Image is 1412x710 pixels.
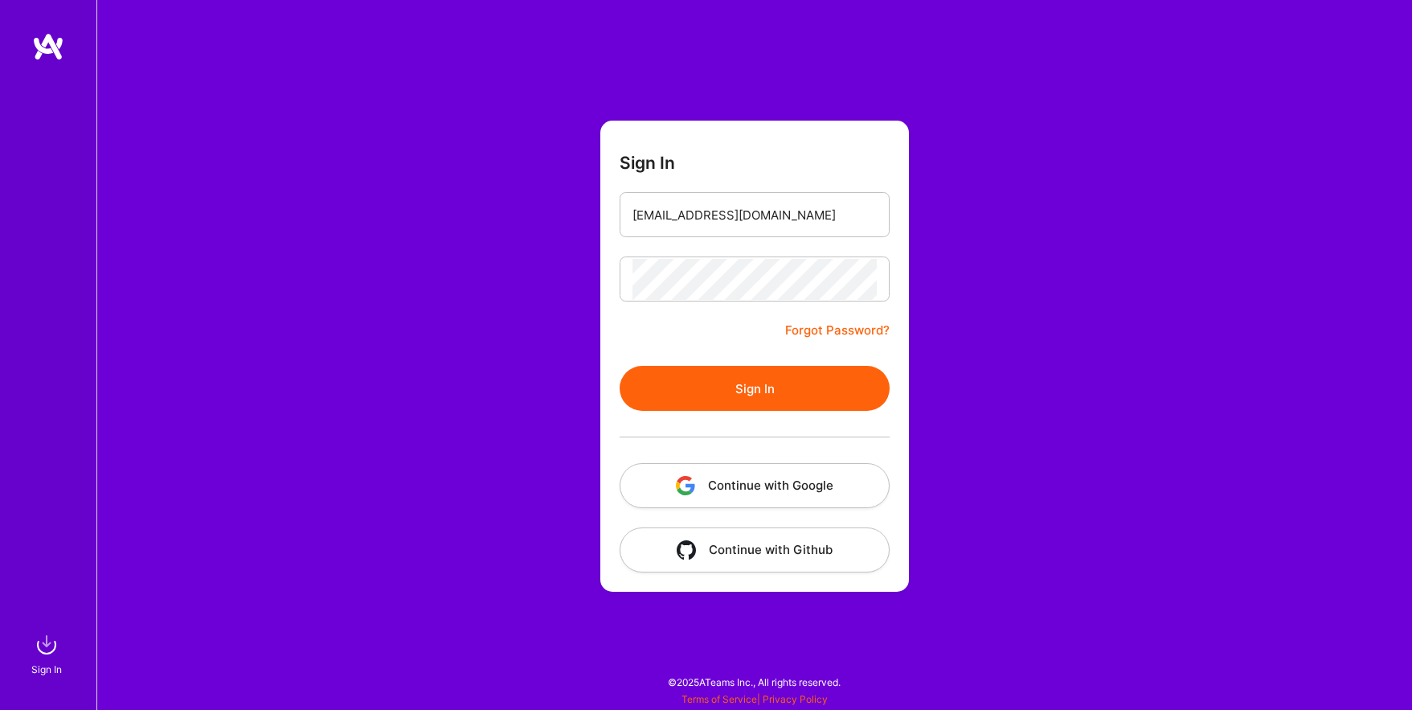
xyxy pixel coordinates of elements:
div: Sign In [31,661,62,678]
a: Terms of Service [681,693,757,705]
button: Continue with Google [620,463,890,508]
button: Sign In [620,366,890,411]
span: | [681,693,828,705]
img: sign in [31,629,63,661]
img: icon [676,476,695,495]
button: Continue with Github [620,527,890,573]
input: Email... [632,195,877,236]
img: logo [32,32,64,61]
img: icon [677,540,696,560]
div: © 2025 ATeams Inc., All rights reserved. [96,662,1412,702]
a: Privacy Policy [763,693,828,705]
a: sign inSign In [34,629,63,678]
h3: Sign In [620,153,675,173]
a: Forgot Password? [785,321,890,340]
